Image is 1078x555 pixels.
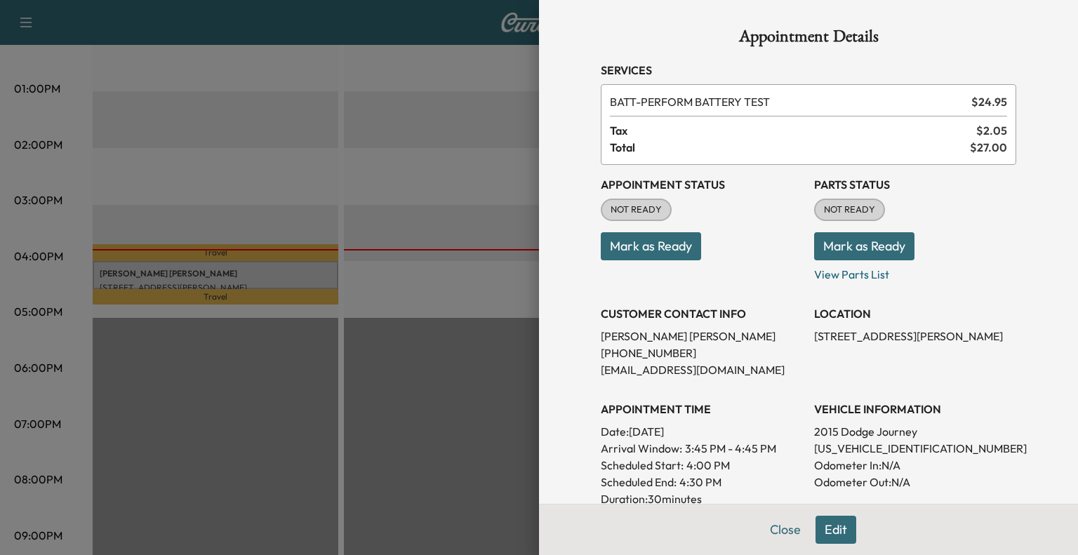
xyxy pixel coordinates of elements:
[610,93,966,110] span: PERFORM BATTERY TEST
[601,345,803,361] p: [PHONE_NUMBER]
[601,62,1016,79] h3: Services
[610,139,970,156] span: Total
[814,423,1016,440] p: 2015 Dodge Journey
[686,457,730,474] p: 4:00 PM
[816,203,884,217] span: NOT READY
[814,401,1016,417] h3: VEHICLE INFORMATION
[814,440,1016,457] p: [US_VEHICLE_IDENTIFICATION_NUMBER]
[601,457,684,474] p: Scheduled Start:
[601,361,803,378] p: [EMAIL_ADDRESS][DOMAIN_NAME]
[601,232,701,260] button: Mark as Ready
[679,474,721,490] p: 4:30 PM
[601,305,803,322] h3: CUSTOMER CONTACT INFO
[976,122,1007,139] span: $ 2.05
[814,305,1016,322] h3: LOCATION
[601,490,803,507] p: Duration: 30 minutes
[971,93,1007,110] span: $ 24.95
[814,176,1016,193] h3: Parts Status
[601,423,803,440] p: Date: [DATE]
[601,401,803,417] h3: APPOINTMENT TIME
[814,457,1016,474] p: Odometer In: N/A
[814,328,1016,345] p: [STREET_ADDRESS][PERSON_NAME]
[816,516,856,544] button: Edit
[761,516,810,544] button: Close
[601,328,803,345] p: [PERSON_NAME] [PERSON_NAME]
[970,139,1007,156] span: $ 27.00
[814,232,914,260] button: Mark as Ready
[814,474,1016,490] p: Odometer Out: N/A
[601,28,1016,51] h1: Appointment Details
[601,474,677,490] p: Scheduled End:
[601,440,803,457] p: Arrival Window:
[814,260,1016,283] p: View Parts List
[601,176,803,193] h3: Appointment Status
[602,203,670,217] span: NOT READY
[685,440,776,457] span: 3:45 PM - 4:45 PM
[610,122,976,139] span: Tax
